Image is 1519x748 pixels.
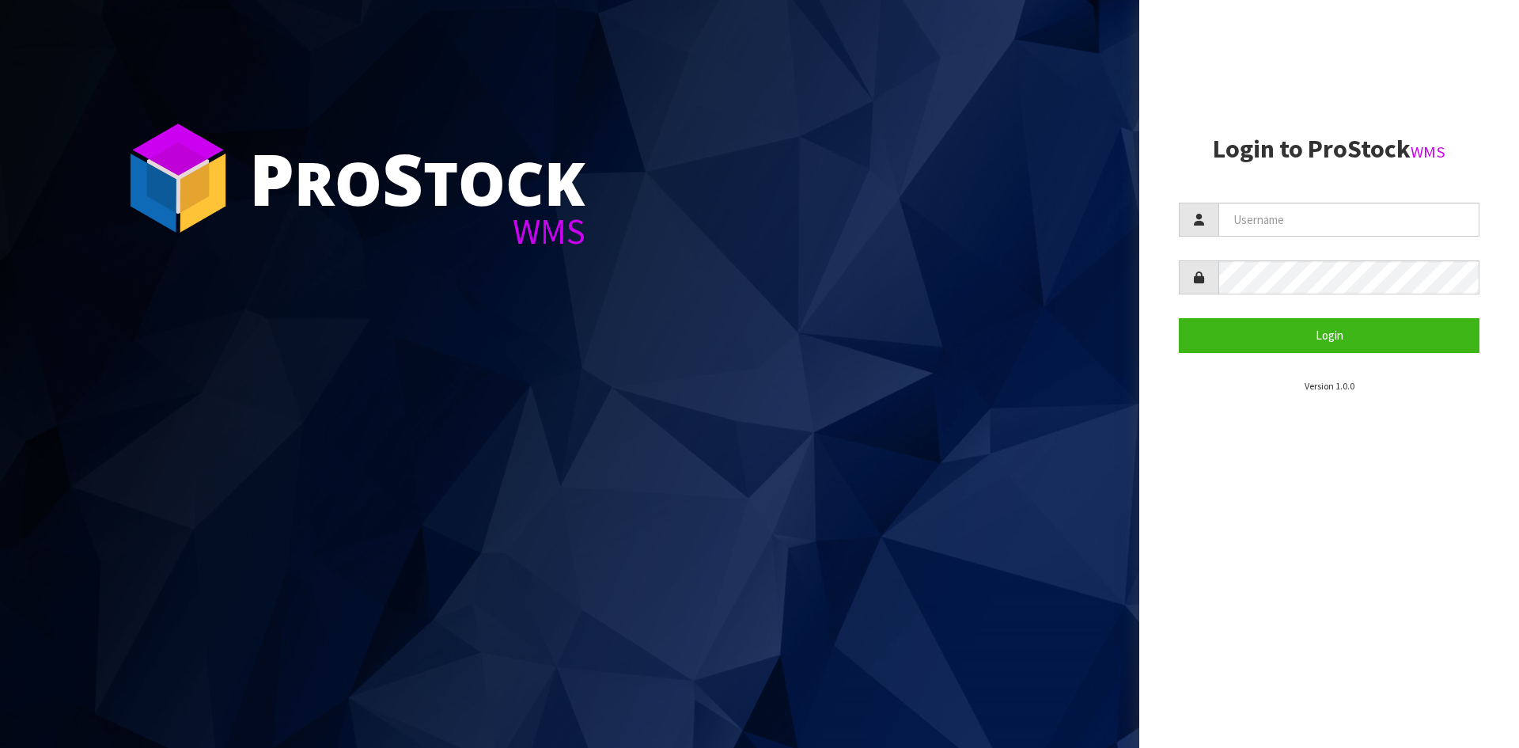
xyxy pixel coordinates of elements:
[382,130,423,226] span: S
[119,119,237,237] img: ProStock Cube
[1305,380,1354,392] small: Version 1.0.0
[1179,318,1479,352] button: Login
[249,214,585,249] div: WMS
[1411,142,1445,162] small: WMS
[1179,135,1479,163] h2: Login to ProStock
[1218,203,1479,237] input: Username
[249,142,585,214] div: ro tock
[249,130,294,226] span: P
